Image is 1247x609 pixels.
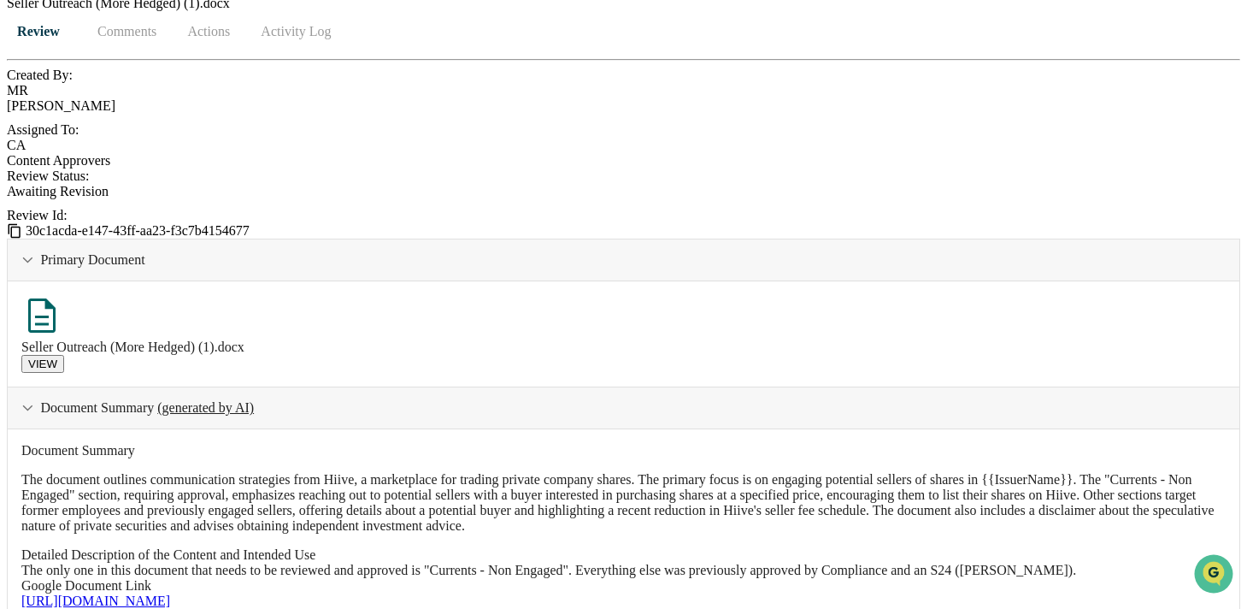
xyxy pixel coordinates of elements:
div: Google Document Link [21,578,1226,594]
div: Primary Document [8,281,1239,387]
div: secondary tabs example [7,11,1240,52]
div: Review Id: [7,208,1240,223]
div: Review Status: [7,169,1240,184]
span: 30c1acda-e147-43ff-aa23-f3c7b4154677 [26,223,250,239]
span: Primary Document [40,252,144,268]
span: Document Summary [40,400,254,416]
span: Attestations [141,216,212,233]
div: 🗄️ [124,217,138,231]
a: 🔎Data Lookup [10,241,115,272]
div: MR [7,83,1240,98]
div: The only one in this document that needs to be reviewed and approved is "Currents - Non Engaged".... [21,563,1226,578]
div: Start new chat [58,131,280,148]
div: Created By: ‎ ‎ [7,68,1240,83]
button: Actions [170,11,247,52]
p: How can we help? [17,36,311,63]
div: Detailed Description of the Content and Intended Use [21,547,1226,563]
button: Comments [84,11,170,52]
span: Copy Id [7,223,22,239]
div: Content Approvers [7,153,1240,169]
div: Awaiting Revision [7,184,1240,199]
img: 1746055101610-c473b297-6a78-478c-a979-82029cc54cd1 [17,131,48,162]
div: CA [7,138,1240,153]
a: 🖐️Preclearance [10,209,117,239]
div: Primary Document [8,239,1239,281]
button: VIEW [21,355,64,373]
div: [PERSON_NAME] [7,98,1240,114]
a: [URL][DOMAIN_NAME] [21,594,170,608]
div: 🖐️ [17,217,31,231]
div: We're available if you need us! [58,148,216,162]
div: Seller Outreach (More Hedged) (1).docx [21,340,1226,355]
img: Document Icon [21,295,62,336]
span: Data Lookup [34,248,108,265]
a: 🗄️Attestations [117,209,219,239]
div: 🔎 [17,250,31,263]
button: Start new chat [291,136,311,157]
a: Powered byPylon [121,289,207,303]
p: The document outlines communication strategies from Hiive, a marketplace for trading private comp... [21,472,1226,534]
iframe: Open customer support [1192,553,1238,599]
button: Activity Log [247,11,344,52]
button: Review [7,11,84,52]
div: Assigned To: [7,122,1240,138]
span: Preclearance [34,216,110,233]
span: Pylon [170,290,207,303]
div: Document Summary [21,443,1226,458]
div: Document Summary (generated by AI) [8,387,1239,429]
u: (generated by AI) [157,400,254,415]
